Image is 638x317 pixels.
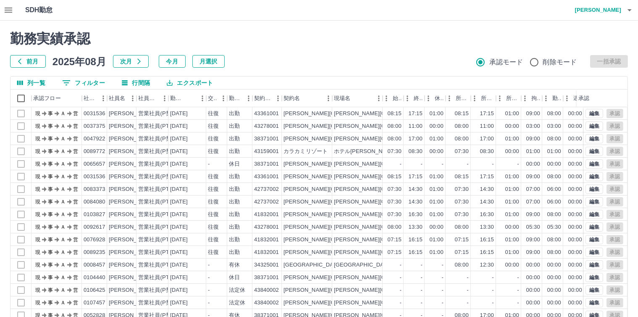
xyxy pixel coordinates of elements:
[73,224,78,230] text: 営
[229,122,240,130] div: 出勤
[109,173,155,181] div: [PERSON_NAME]
[159,55,186,68] button: 今月
[35,111,40,116] text: 現
[480,110,494,118] div: 17:15
[84,173,105,181] div: 0031536
[284,135,387,143] div: [PERSON_NAME][GEOGRAPHIC_DATA]
[373,92,385,105] button: メニュー
[409,148,423,156] div: 08:30
[170,160,188,168] div: [DATE]
[33,90,61,107] div: 承認フロー
[160,77,220,89] button: エクスポート
[254,211,279,219] div: 41832001
[455,148,469,156] div: 07:30
[208,185,219,193] div: 往復
[107,90,137,107] div: 社員名
[109,198,155,206] div: [PERSON_NAME]
[526,135,540,143] div: 09:00
[170,122,188,130] div: [DATE]
[254,185,279,193] div: 42737002
[48,186,53,192] text: 事
[334,173,482,181] div: [PERSON_NAME][GEOGRAPHIC_DATA]運転免許センター
[526,173,540,181] div: 09:00
[585,185,603,194] button: 編集
[55,77,112,89] button: フィルター表示
[73,174,78,180] text: 営
[284,148,328,156] div: カラカミリゾート
[435,90,444,107] div: 休憩
[505,211,519,219] div: 01:00
[526,211,540,219] div: 09:00
[73,148,78,154] text: 営
[284,185,387,193] div: [PERSON_NAME][GEOGRAPHIC_DATA]
[109,148,155,156] div: [PERSON_NAME]
[109,185,155,193] div: [PERSON_NAME]
[35,136,40,142] text: 現
[170,110,188,118] div: [DATE]
[547,135,561,143] div: 08:00
[585,147,603,156] button: 編集
[11,77,52,89] button: 列選択
[170,211,188,219] div: [DATE]
[585,298,603,307] button: 編集
[48,174,53,180] text: 事
[115,77,157,89] button: 行間隔
[138,211,182,219] div: 営業社員(PT契約)
[547,160,561,168] div: 00:00
[480,173,494,181] div: 17:15
[229,90,242,107] div: 勤務区分
[208,173,219,181] div: 往復
[430,185,444,193] div: 01:00
[208,160,210,168] div: -
[563,90,584,107] div: 遅刻等
[10,55,46,68] button: 前月
[229,223,240,231] div: 出勤
[196,92,209,105] button: メニュー
[254,160,279,168] div: 38371001
[456,90,469,107] div: 所定開始
[35,148,40,154] text: 現
[97,92,110,105] button: メニュー
[60,186,66,192] text: Ａ
[585,172,603,181] button: 編集
[48,111,53,116] text: 事
[430,135,444,143] div: 01:00
[489,57,523,67] span: 承認モード
[206,90,227,107] div: 交通費
[585,285,603,295] button: 編集
[284,110,387,118] div: [PERSON_NAME][GEOGRAPHIC_DATA]
[229,135,240,143] div: 出勤
[208,223,219,231] div: 往復
[84,148,105,156] div: 0089772
[585,273,603,282] button: 編集
[334,223,449,231] div: [PERSON_NAME][GEOGRAPHIC_DATA]分室
[48,136,53,142] text: 事
[505,185,519,193] div: 01:00
[60,174,66,180] text: Ａ
[73,186,78,192] text: 営
[84,90,97,107] div: 社員番号
[284,90,300,107] div: 契約名
[568,122,582,130] div: 00:00
[471,90,496,107] div: 所定終業
[505,173,519,181] div: 01:00
[138,160,182,168] div: 営業社員(PT契約)
[332,90,383,107] div: 現場名
[170,198,188,206] div: [DATE]
[334,211,438,219] div: [PERSON_NAME][GEOGRAPHIC_DATA]
[208,90,217,107] div: 交通費
[585,248,603,257] button: 編集
[585,197,603,206] button: 編集
[208,110,219,118] div: 往復
[481,90,494,107] div: 所定終業
[568,148,582,156] div: 00:00
[138,135,179,143] div: 営業社員(P契約)
[505,198,519,206] div: 01:00
[383,90,404,107] div: 始業
[242,92,255,105] button: メニュー
[272,92,284,105] button: メニュー
[568,198,582,206] div: 00:00
[208,211,219,219] div: 往復
[334,160,438,168] div: [PERSON_NAME][GEOGRAPHIC_DATA]
[254,198,279,206] div: 42737002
